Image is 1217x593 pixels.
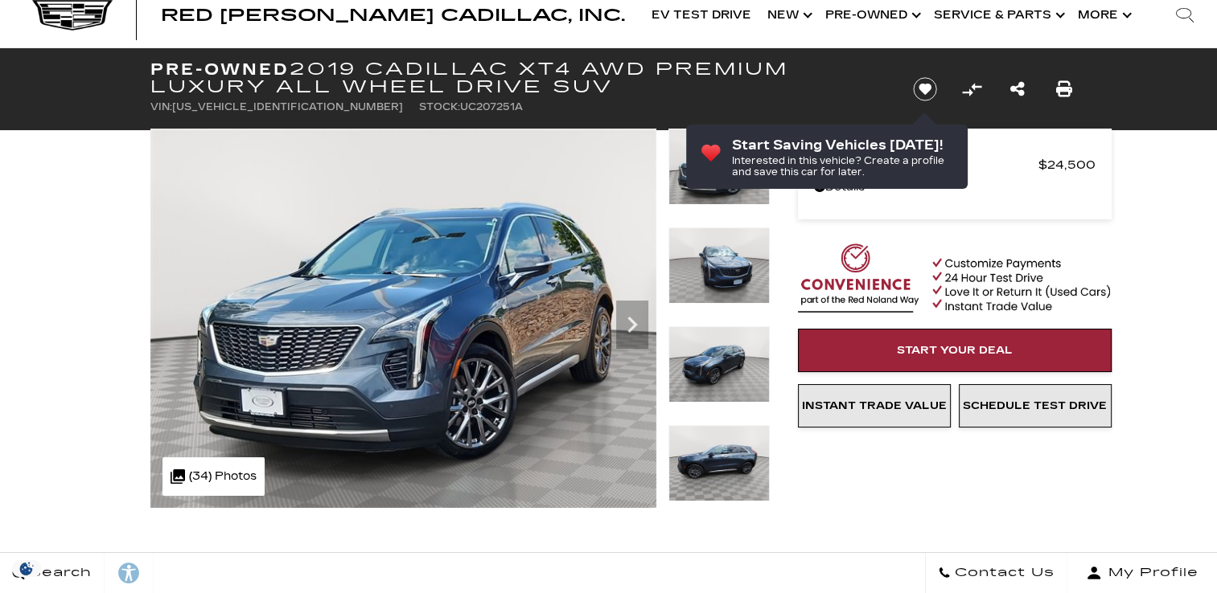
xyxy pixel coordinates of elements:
[460,101,523,112] span: UC207251A
[8,560,45,577] section: Click to Open Cookie Consent Modal
[1010,78,1025,100] a: Share this Pre-Owned 2019 Cadillac XT4 AWD Premium Luxury All Wheel Drive SUV
[951,562,1055,584] span: Contact Us
[8,560,45,577] img: Opt-Out Icon
[25,562,92,584] span: Search
[897,344,1013,357] span: Start Your Deal
[959,384,1112,427] a: Schedule Test Drive
[161,7,625,23] a: Red [PERSON_NAME] Cadillac, Inc.
[802,399,947,412] span: Instant Trade Value
[150,59,290,79] strong: Pre-Owned
[150,101,172,112] span: VIN:
[616,301,648,349] div: Next
[419,101,460,112] span: Stock:
[1038,153,1096,176] span: $24,500
[814,176,1096,198] a: Details
[161,6,625,25] span: Red [PERSON_NAME] Cadillac, Inc.
[798,384,951,427] a: Instant Trade Value
[172,101,403,112] span: [US_VEHICLE_IDENTIFICATION_NUMBER]
[960,77,984,101] button: Compare Vehicle
[798,329,1112,372] a: Start Your Deal
[963,399,1107,412] span: Schedule Test Drive
[668,326,770,403] img: Used 2019 SHADOW METALLIC Cadillac AWD Premium Luxury image 3
[668,227,770,304] img: Used 2019 SHADOW METALLIC Cadillac AWD Premium Luxury image 2
[668,425,770,501] img: Used 2019 SHADOW METALLIC Cadillac AWD Premium Luxury image 4
[907,76,943,102] button: Save vehicle
[162,457,265,496] div: (34) Photos
[814,153,1096,176] a: Red [PERSON_NAME] $24,500
[925,553,1067,593] a: Contact Us
[1102,562,1198,584] span: My Profile
[150,60,886,96] h1: 2019 Cadillac XT4 AWD Premium Luxury All Wheel Drive SUV
[1056,78,1072,100] a: Print this Pre-Owned 2019 Cadillac XT4 AWD Premium Luxury All Wheel Drive SUV
[150,129,656,508] img: Used 2019 SHADOW METALLIC Cadillac AWD Premium Luxury image 1
[1067,553,1217,593] button: Open user profile menu
[668,129,770,205] img: Used 2019 SHADOW METALLIC Cadillac AWD Premium Luxury image 1
[814,153,1038,176] span: Red [PERSON_NAME]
